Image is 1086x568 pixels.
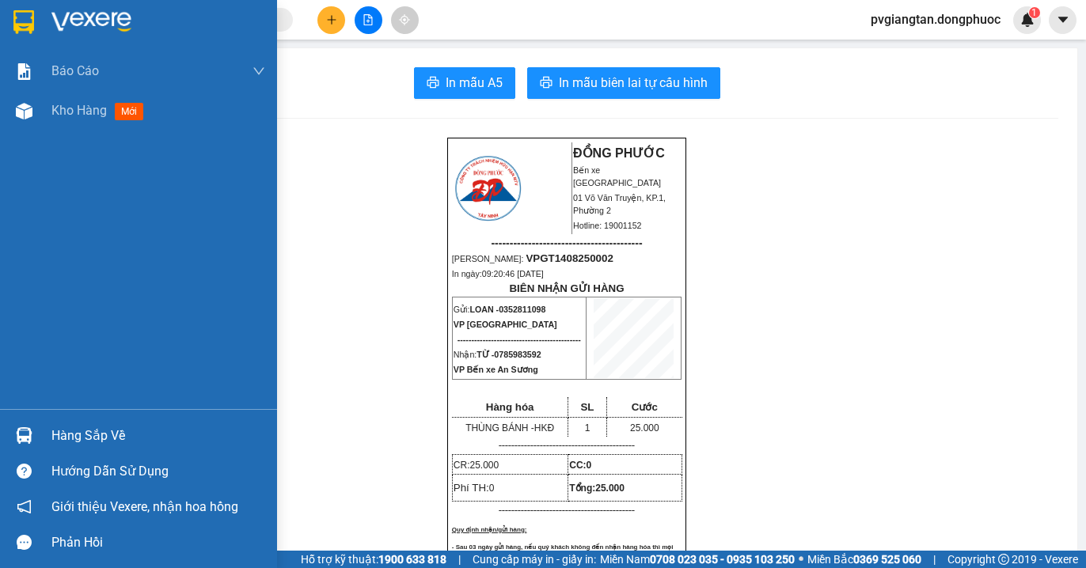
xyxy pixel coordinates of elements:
span: | [458,551,461,568]
strong: 1900 633 818 [378,553,446,566]
span: 1 [1031,7,1037,18]
span: 09:20:46 [DATE] [482,269,544,278]
span: mới [115,103,143,120]
span: 0 [587,460,592,471]
span: 0 [489,483,495,494]
p: ------------------------------------------- [452,439,682,452]
span: printer [427,76,439,91]
strong: BIÊN NHẬN GỬI HÀNG [509,282,624,294]
sup: 1 [1029,7,1040,18]
span: 25.000 [630,422,659,434]
span: | [933,551,936,568]
img: solution-icon [16,63,32,80]
span: Miền Nam [600,551,795,568]
span: - Sau 03 ngày gửi hàng, nếu quý khách không đến nhận hàng hóa thì mọi khiếu nại công ty sẽ không ... [452,543,674,568]
span: Hỗ trợ kỹ thuật: [301,551,446,568]
span: file-add [363,14,374,25]
span: Miền Bắc [807,551,921,568]
img: warehouse-icon [16,427,32,444]
span: printer [540,76,552,91]
button: printerIn mẫu biên lai tự cấu hình [527,67,720,99]
button: file-add [355,6,382,34]
strong: 0369 525 060 [853,553,921,566]
button: aim [391,6,419,34]
strong: 0708 023 035 - 0935 103 250 [650,553,795,566]
span: In mẫu biên lai tự cấu hình [559,73,708,93]
span: In mẫu A5 [446,73,503,93]
span: notification [17,499,32,514]
span: VPGT1408250002 [526,252,613,264]
span: aim [399,14,410,25]
img: icon-new-feature [1020,13,1035,27]
strong: CC: [569,460,591,471]
span: Báo cáo [51,61,99,81]
span: caret-down [1056,13,1070,27]
p: ------------------------------------------- [452,504,682,517]
span: Gửi: [454,305,546,314]
div: Hàng sắp về [51,424,265,448]
strong: ĐỒNG PHƯỚC [573,146,665,160]
span: Quy định nhận/gửi hàng: [452,526,527,533]
span: down [253,65,265,78]
span: 0352811098 [499,305,545,314]
span: ⚪️ [799,556,803,562]
span: In ngày: [452,269,544,278]
button: caret-down [1049,6,1077,34]
span: SL [580,401,594,413]
span: plus [326,14,337,25]
span: question-circle [17,464,32,479]
span: 01 Võ Văn Truyện, KP.1, Phường 2 [573,193,666,215]
span: 25.000 [469,460,499,471]
img: logo-vxr [13,10,34,34]
span: VP Bến xe An Sương [454,365,538,374]
button: plus [317,6,345,34]
span: copyright [998,554,1009,565]
span: 0785983592 [494,350,541,359]
span: Nhận: [454,350,541,359]
span: HKĐ [534,422,554,434]
span: THÙNG BÁNH - [465,422,554,434]
span: Cung cấp máy in - giấy in: [473,551,596,568]
span: -------------------------------------------- [458,335,581,344]
div: Hướng dẫn sử dụng [51,460,265,483]
span: [PERSON_NAME]: [452,254,613,263]
span: TỪ - [477,350,541,359]
img: logo [453,153,523,223]
span: pvgiangtan.dongphuoc [858,9,1013,29]
span: 1 [585,422,590,434]
button: printerIn mẫu A5 [414,67,515,99]
span: Phí TH: [454,482,495,494]
span: Hàng hóa [486,401,534,413]
span: CR: [454,460,499,471]
span: ----------------------------------------- [491,237,642,249]
span: LOAN - [469,305,545,314]
span: Hotline: 19001152 [573,221,642,230]
span: Cước [632,401,658,413]
img: warehouse-icon [16,103,32,119]
span: message [17,535,32,550]
span: VP [GEOGRAPHIC_DATA] [454,320,557,329]
div: Phản hồi [51,531,265,555]
span: 25.000 [595,483,625,494]
span: Bến xe [GEOGRAPHIC_DATA] [573,165,661,187]
span: Tổng: [569,483,625,494]
span: Kho hàng [51,103,107,118]
span: Giới thiệu Vexere, nhận hoa hồng [51,497,238,517]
